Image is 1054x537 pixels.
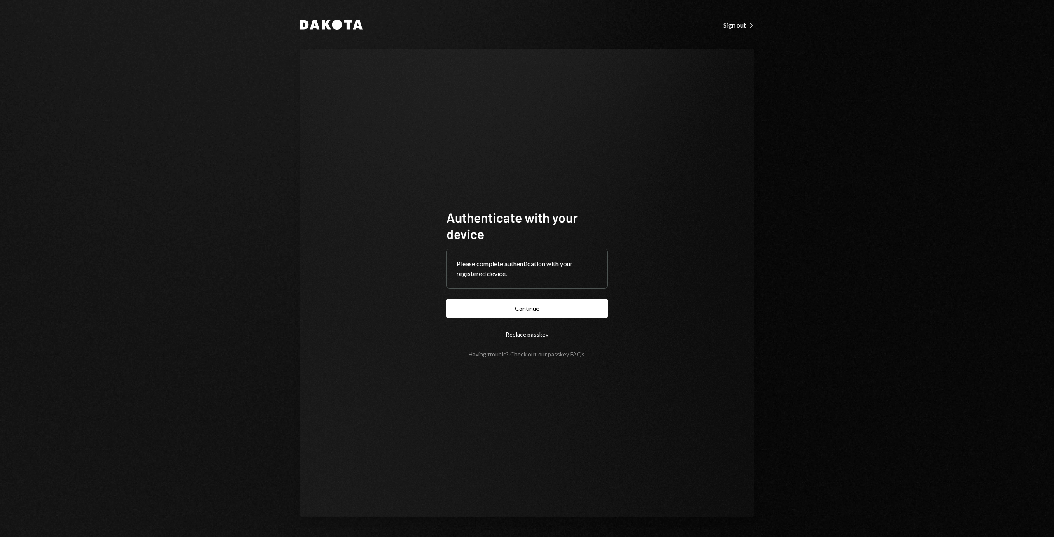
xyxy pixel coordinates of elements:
a: passkey FAQs [548,351,585,358]
div: Having trouble? Check out our . [469,351,586,358]
button: Continue [446,299,608,318]
a: Sign out [723,20,754,29]
button: Replace passkey [446,325,608,344]
h1: Authenticate with your device [446,209,608,242]
div: Sign out [723,21,754,29]
div: Please complete authentication with your registered device. [457,259,597,279]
